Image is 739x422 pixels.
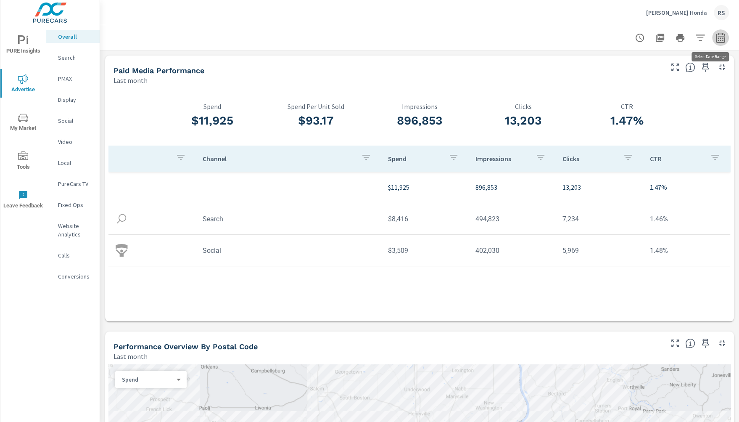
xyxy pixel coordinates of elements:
[122,376,173,383] p: Spend
[715,337,729,350] button: Minimize Widget
[3,113,43,133] span: My Market
[46,93,100,106] div: Display
[0,25,46,219] div: nav menu
[46,249,100,262] div: Calls
[58,272,93,281] p: Conversions
[46,199,100,211] div: Fixed Ops
[46,30,100,43] div: Overall
[685,62,695,72] span: Understand performance metrics over the selected time range.
[556,240,643,261] td: 5,969
[650,154,704,163] p: CTR
[3,74,43,95] span: Advertise
[646,9,707,16] p: [PERSON_NAME] Honda
[650,182,724,192] p: 1.47%
[196,208,382,230] td: Search
[469,208,556,230] td: 494,823
[643,208,731,230] td: 1.46%
[46,220,100,241] div: Website Analytics
[699,61,712,74] span: Save this to your personalized report
[113,342,258,351] h5: Performance Overview By Postal Code
[46,114,100,127] div: Social
[381,240,469,261] td: $3,509
[58,32,93,41] p: Overall
[556,208,643,230] td: 7,234
[115,212,128,225] img: icon-search.svg
[46,135,100,148] div: Video
[475,154,529,163] p: Impressions
[264,114,368,128] h3: $93.17
[368,114,472,128] h3: 896,853
[714,5,729,20] div: RS
[668,337,682,350] button: Make Fullscreen
[469,240,556,261] td: 402,030
[58,180,93,188] p: PureCars TV
[575,114,679,128] h3: 1.47%
[699,337,712,350] span: Save this to your personalized report
[715,61,729,74] button: Minimize Widget
[388,182,462,192] p: $11,925
[3,35,43,56] span: PURE Insights
[115,376,180,384] div: Spend
[264,103,368,110] p: Spend Per Unit Sold
[381,208,469,230] td: $8,416
[58,251,93,260] p: Calls
[58,159,93,167] p: Local
[58,53,93,62] p: Search
[58,96,93,104] p: Display
[562,154,616,163] p: Clicks
[475,182,549,192] p: 896,853
[46,270,100,283] div: Conversions
[113,66,204,75] h5: Paid Media Performance
[58,222,93,239] p: Website Analytics
[115,244,128,257] img: icon-social.svg
[46,72,100,85] div: PMAX
[160,114,264,128] h3: $11,925
[203,154,355,163] p: Channel
[113,351,148,361] p: Last month
[58,201,93,209] p: Fixed Ops
[471,114,575,128] h3: 13,203
[471,103,575,110] p: Clicks
[58,138,93,146] p: Video
[643,240,731,261] td: 1.48%
[368,103,472,110] p: Impressions
[46,178,100,190] div: PureCars TV
[196,240,382,261] td: Social
[388,154,442,163] p: Spend
[46,157,100,169] div: Local
[46,51,100,64] div: Search
[668,61,682,74] button: Make Fullscreen
[562,182,636,192] p: 13,203
[58,74,93,83] p: PMAX
[160,103,264,110] p: Spend
[58,117,93,125] p: Social
[3,190,43,211] span: Leave Feedback
[113,75,148,85] p: Last month
[575,103,679,110] p: CTR
[3,151,43,172] span: Tools
[685,338,695,348] span: Understand performance data by postal code. Individual postal codes can be selected and expanded ...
